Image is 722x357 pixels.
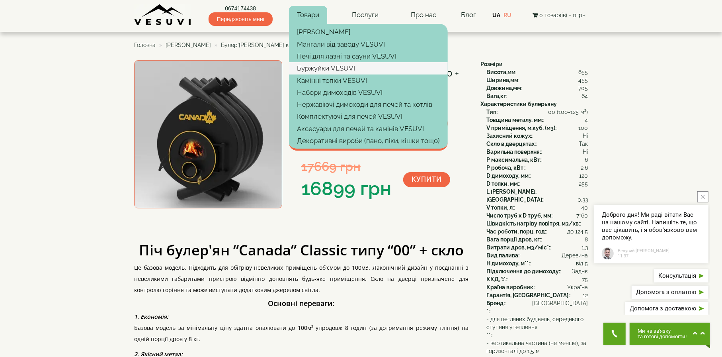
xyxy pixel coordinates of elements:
[486,76,588,84] div: :
[486,283,588,291] div: :
[301,175,391,202] div: 16899 грн
[486,77,518,83] b: Ширина,мм
[579,180,588,188] span: 255
[486,133,532,139] b: Захисний кожух:
[461,11,476,19] a: Блог
[486,260,530,267] b: H димоходу, м**:
[486,117,543,123] b: Товщина металу, мм:
[697,191,708,202] button: close button
[572,267,588,275] span: Заднє
[480,101,557,107] b: Характеристики булерьяну
[289,38,448,50] a: Мангали від заводу VESUVI
[289,6,327,24] a: Товари
[403,172,450,187] button: Купити
[486,212,552,219] b: Число труб x D труб, мм:
[583,148,588,156] span: Ні
[301,157,391,175] div: 17669 грн
[567,283,588,291] span: Україна
[585,116,588,124] span: 4
[579,140,588,148] span: Так
[221,42,329,48] span: Булер'[PERSON_NAME] класік 00 + скло
[492,12,500,18] a: UA
[486,275,588,283] div: :
[289,110,448,122] a: Комплектуючі для печей VESUVI
[486,220,580,227] b: Швидкість нагріву повітря, м3/хв:
[503,12,511,18] a: RU
[486,300,505,306] b: Бренд:
[486,164,588,172] div: :
[134,262,468,296] p: Це базова модель. Підходить для обігріву невеликих приміщень об'ємом до 100м3. Лаконічний дизайн ...
[486,315,588,339] div: :
[486,165,525,171] b: P робоча, кВт:
[562,251,588,259] span: Деревина
[289,86,448,98] a: Набори димоходів VESUVI
[638,334,687,339] span: та готові допомогти!
[486,68,588,76] div: :
[289,135,448,147] a: Декоративні вироби (пано, піки, кішки тощо)
[486,93,506,99] b: Вага,кг
[658,273,696,279] span: Консультація
[603,323,626,345] button: Get Call button
[486,92,588,100] div: :
[630,306,696,312] span: Допомога з доставкою
[486,173,530,179] b: D димоходу, мм:
[289,50,448,62] a: Печі для лазні та сауни VESUVI
[486,125,556,131] b: V приміщення, м.куб. (м3):
[486,243,588,251] div: :
[548,108,588,116] span: 00 (100-125 м³)
[625,302,708,315] button: Допомога з доставкою
[486,212,588,220] div: :
[289,62,448,74] a: Буржуйки VESUVI
[289,26,448,38] a: [PERSON_NAME]
[539,12,585,18] span: 0 товар(ів) - 0грн
[632,286,708,299] button: Допомога з оплатою
[630,323,710,345] button: Chat button
[486,235,588,243] div: :
[486,251,588,259] div: :
[486,236,541,243] b: Вага порції дров, кг:
[209,4,273,12] a: 0674174438
[582,275,588,283] span: 75
[486,299,588,307] div: :
[486,244,550,251] b: Витрати дров, м3/міс*:
[486,84,588,92] div: :
[486,339,588,355] span: - вертикальна частина (не менше), за горизонталі до 1,5 м
[486,267,588,275] div: :
[134,42,156,48] a: Головна
[578,196,588,204] span: 0.33
[486,149,541,155] b: Варильна поверхня:
[582,243,588,251] span: 1.3
[582,92,588,100] span: 64
[585,235,588,243] span: 8
[578,76,588,84] span: 455
[636,289,696,295] span: Допомога з оплатою
[486,157,541,163] b: P максимальна, кВт:
[581,164,588,172] span: 2.6
[580,228,588,235] span: 4.5
[166,42,211,48] a: [PERSON_NAME]
[486,156,588,164] div: :
[486,180,588,188] div: :
[268,298,335,308] strong: Основні переваги:
[134,313,168,320] em: 1. Економія:
[530,11,588,20] button: 0 товар(ів) - 0грн
[486,259,588,267] div: :
[486,69,515,75] b: Висота,мм
[486,141,536,147] b: Скло в дверцятах:
[134,60,282,208] img: Булер'ян CANADA класік 00 + скло
[578,84,588,92] span: 705
[567,228,580,235] span: до 12
[583,291,588,299] span: 12
[486,292,570,298] b: Гарантія, [GEOGRAPHIC_DATA]:
[638,328,687,334] span: Ми на зв'язку
[654,269,708,282] button: Консультація
[576,259,588,267] span: від 5
[480,61,503,67] b: Розміри
[585,156,588,164] span: 6
[486,180,519,187] b: D топки, мм:
[486,228,588,235] div: :
[486,220,588,228] div: :
[344,6,386,24] a: Послуги
[486,148,588,156] div: :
